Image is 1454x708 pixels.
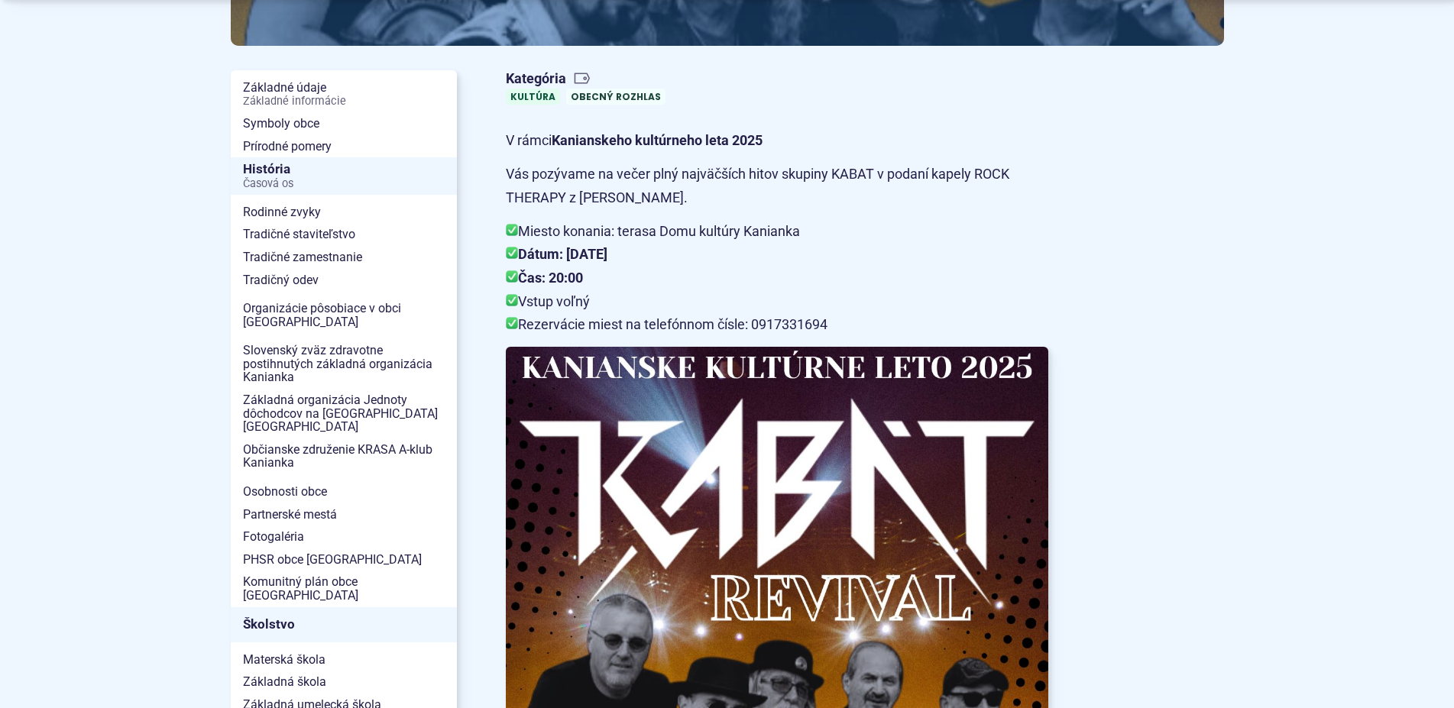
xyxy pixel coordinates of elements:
img: bod [506,317,518,329]
img: bod [506,270,518,283]
span: Kategória [506,70,672,88]
a: Základná organizácia Jednoty dôchodcov na [GEOGRAPHIC_DATA] [GEOGRAPHIC_DATA] [231,389,457,438]
a: HistóriaČasová os [231,157,457,195]
span: PHSR obce [GEOGRAPHIC_DATA] [243,548,445,571]
span: Základná škola [243,671,445,693]
span: Symboly obce [243,112,445,135]
a: Obecný rozhlas [566,89,665,105]
img: bod [506,294,518,306]
span: Základné údaje [243,76,445,112]
a: Základná škola [231,671,457,693]
a: Tradičné zamestnanie [231,246,457,269]
a: Organizácie pôsobiace v obci [GEOGRAPHIC_DATA] [231,297,457,333]
span: Rodinné zvyky [243,201,445,224]
a: Základné údajeZákladné informácie [231,76,457,112]
a: Tradičný odev [231,269,457,292]
span: Slovenský zväz zdravotne postihnutých základná organizácia Kanianka [243,339,445,389]
span: Občianske združenie KRASA A-klub Kanianka [243,438,445,474]
a: PHSR obce [GEOGRAPHIC_DATA] [231,548,457,571]
a: Tradičné staviteľstvo [231,223,457,246]
span: Základné informácie [243,95,445,108]
img: bod [506,247,518,259]
span: Školstvo [243,613,445,636]
strong: Kanianskeho kultúrneho leta 2025 [552,132,763,148]
a: Partnerské mestá [231,503,457,526]
a: Prírodné pomery [231,135,457,158]
span: Osobnosti obce [243,480,445,503]
p: Miesto konania: terasa Domu kultúry Kanianka Vstup voľný Rezervácie miest na telefónnom čísle: 09... [506,220,1048,337]
a: Osobnosti obce [231,480,457,503]
a: Fotogaléria [231,525,457,548]
span: História [243,157,445,195]
a: Školstvo [231,607,457,642]
a: Symboly obce [231,112,457,135]
span: Materská škola [243,648,445,671]
span: Prírodné pomery [243,135,445,158]
span: Základná organizácia Jednoty dôchodcov na [GEOGRAPHIC_DATA] [GEOGRAPHIC_DATA] [243,389,445,438]
a: Rodinné zvyky [231,201,457,224]
span: Tradičný odev [243,269,445,292]
a: Materská škola [231,648,457,671]
strong: Dátum: [DATE] Čas: 20:00 [506,246,607,286]
span: Organizácie pôsobiace v obci [GEOGRAPHIC_DATA] [243,297,445,333]
a: Komunitný plán obce [GEOGRAPHIC_DATA] [231,571,457,606]
p: Vás pozývame na večer plný najväčších hitov skupiny KABAT v podaní kapely ROCK THERAPY z [PERSON_... [506,163,1048,209]
span: Partnerské mestá [243,503,445,526]
a: Občianske združenie KRASA A-klub Kanianka [231,438,457,474]
a: Kultúra [506,89,560,105]
img: bod [506,224,518,236]
span: Časová os [243,178,445,190]
span: Tradičné staviteľstvo [243,223,445,246]
p: V rámci [506,129,1048,153]
a: Slovenský zväz zdravotne postihnutých základná organizácia Kanianka [231,339,457,389]
span: Fotogaléria [243,525,445,548]
span: Komunitný plán obce [GEOGRAPHIC_DATA] [243,571,445,606]
span: Tradičné zamestnanie [243,246,445,269]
